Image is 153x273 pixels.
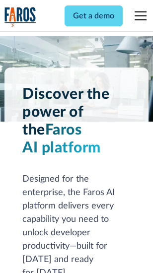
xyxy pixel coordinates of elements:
span: Faros AI platform [22,123,101,155]
img: Logo of the analytics and reporting company Faros. [4,7,36,27]
a: Get a demo [65,5,123,26]
h1: Discover the power of the [22,85,131,157]
a: home [4,7,36,27]
div: menu [129,4,149,28]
